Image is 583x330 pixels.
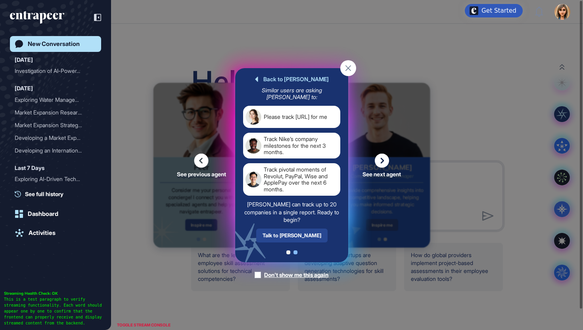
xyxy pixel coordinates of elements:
a: Dashboard [10,206,101,222]
div: Investigation of AI-Power... [15,65,90,77]
a: See full history [15,190,101,198]
span: See previous agent [177,171,226,177]
div: Exploring Water Management Strategies in NGOs [15,93,96,106]
div: TOGGLE STREAM CONSOLE [115,320,173,330]
div: Developing a Market Expansion Strategy [15,132,96,144]
div: entrapeer-logo [10,11,64,24]
div: Market Expansion Strategy... [15,119,90,132]
div: New Conversation [28,40,80,48]
div: Market Expansion Research... [15,106,90,119]
div: Developing an International Expansion Strategy [15,144,96,157]
div: Market Expansion Research for PowerFactor: Analyzing MFA and Mobile Application Security Competitors [15,106,96,119]
div: Track Nike’s company milestones for the next 3 months. [264,136,338,155]
div: Talk to [PERSON_NAME] [256,228,327,242]
a: New Conversation [10,36,101,52]
span: See next agent [362,171,401,177]
div: [DATE] [15,84,33,93]
img: agent-card-sample-avatar-01.png [245,109,261,125]
div: Track pivotal moments of Revolut, PayPal, Wise and ApplePay over the next 6 months. [264,166,338,193]
div: Developing a Market Expan... [15,132,90,144]
div: Exploring AI-Driven Technical Competency Assessment Solutions for Java Skills in the US Market [15,173,96,185]
div: Market Expansion Strategy for Product Development [15,119,96,132]
div: [PERSON_NAME] can track up to 20 companies in a single report. Ready to begin? [243,200,340,224]
div: Open Get Started checklist [465,4,523,17]
div: Please track [URL] for me [264,109,327,125]
div: Get Started [481,7,516,15]
img: agent-card-sample-avatar-02.png [245,137,261,153]
div: Exploring AI-Driven Techn... [15,173,90,185]
img: launcher-image-alternative-text [470,6,478,15]
div: Back to [PERSON_NAME] [255,76,328,82]
div: Don't show me this again [264,271,328,279]
div: Dashboard [28,210,58,217]
img: agent-card-sample-avatar-03.png [245,172,261,187]
div: Last 7 Days [15,163,44,173]
img: user-avatar [554,4,570,20]
a: Activities [10,225,101,241]
div: Activities [29,229,56,237]
div: Exploring Water Managemen... [15,93,90,106]
div: [DATE] [15,55,33,65]
div: Investigation of AI-Powered Employee Skill Assessment Solutions for Technical Competencies in Turkey [15,65,96,77]
div: Developing an Internation... [15,144,90,157]
span: See full history [25,190,63,198]
div: Similar users are asking [PERSON_NAME] to: [243,87,340,100]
